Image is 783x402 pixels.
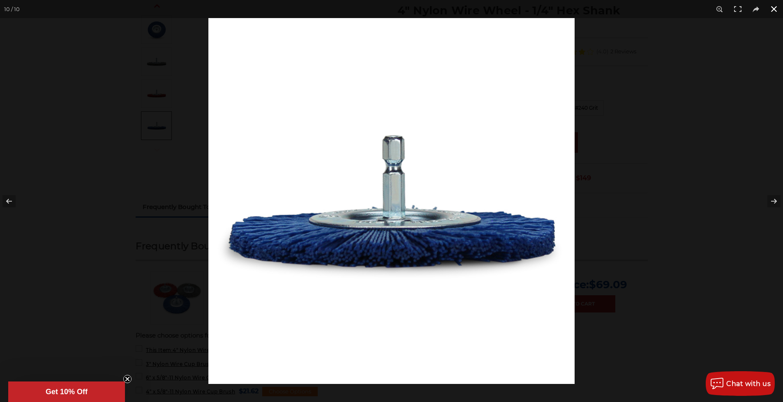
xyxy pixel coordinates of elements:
[46,388,88,396] span: Get 10% Off
[208,18,575,384] img: 4-nylon-wire-wheel-blue__89266.1638811024.jpg
[754,181,783,222] button: Next (arrow right)
[123,375,132,383] button: Close teaser
[726,380,771,388] span: Chat with us
[706,371,775,396] button: Chat with us
[8,381,125,402] div: Get 10% OffClose teaser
